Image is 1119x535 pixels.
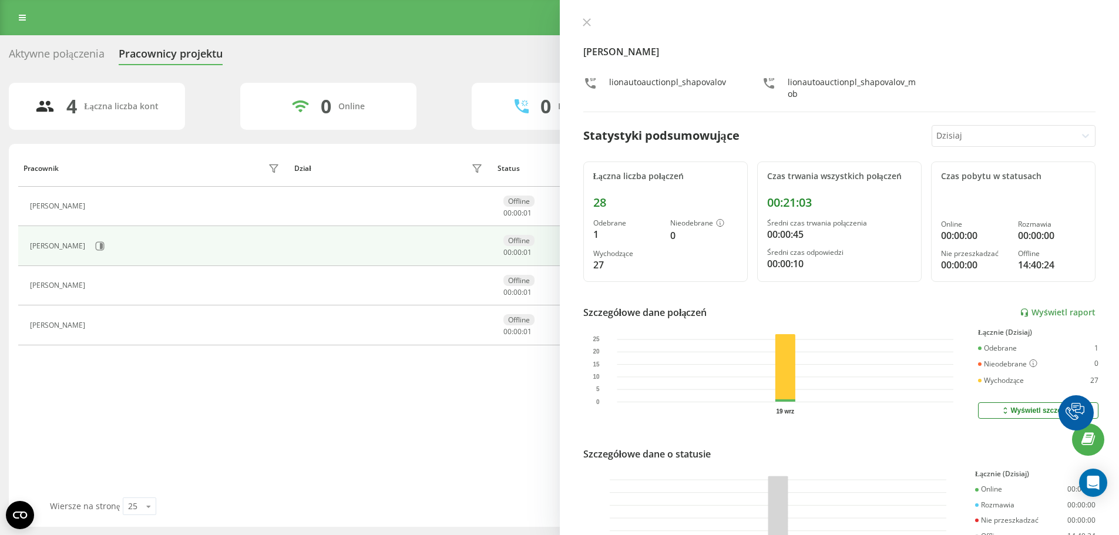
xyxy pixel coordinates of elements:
[503,288,532,297] div: : :
[9,48,105,66] div: Aktywne połączenia
[975,470,1096,478] div: Łącznie (Dzisiaj)
[767,171,912,181] div: Czas trwania wszystkich połączeń
[503,328,532,336] div: : :
[84,102,158,112] div: Łączna liczba kont
[593,258,661,272] div: 27
[503,235,535,246] div: Offline
[513,247,522,257] span: 00
[30,321,88,329] div: [PERSON_NAME]
[593,227,661,241] div: 1
[1018,220,1086,228] div: Rozmawia
[978,376,1024,385] div: Wychodzące
[767,248,912,257] div: Średni czas odpowiedzi
[609,76,726,100] div: lionautoauctionpl_shapovalov
[1018,258,1086,272] div: 14:40:24
[788,76,917,100] div: lionautoauctionpl_shapovalov_mob
[596,386,599,393] text: 5
[23,164,59,173] div: Pracownik
[941,258,1009,272] div: 00:00:00
[503,247,512,257] span: 00
[30,281,88,290] div: [PERSON_NAME]
[978,328,1098,337] div: Łącznie (Dzisiaj)
[540,95,551,117] div: 0
[503,209,532,217] div: : :
[593,171,738,181] div: Łączna liczba połączeń
[66,95,77,117] div: 4
[593,250,661,258] div: Wychodzące
[498,164,520,173] div: Status
[1067,516,1096,524] div: 00:00:00
[593,374,600,380] text: 10
[503,327,512,337] span: 00
[523,208,532,218] span: 01
[941,220,1009,228] div: Online
[30,202,88,210] div: [PERSON_NAME]
[975,485,1002,493] div: Online
[1000,406,1076,415] div: Wyświetl szczegóły
[767,219,912,227] div: Średni czas trwania połączenia
[978,402,1098,419] button: Wyświetl szczegóły
[1067,485,1096,493] div: 00:00:00
[593,219,661,227] div: Odebrane
[503,275,535,286] div: Offline
[1094,344,1098,352] div: 1
[670,228,738,243] div: 0
[583,305,707,319] div: Szczegółowe dane połączeń
[321,95,331,117] div: 0
[975,516,1039,524] div: Nie przeszkadzać
[523,287,532,297] span: 01
[513,287,522,297] span: 00
[1079,469,1107,497] div: Open Intercom Messenger
[593,337,600,343] text: 25
[767,227,912,241] div: 00:00:45
[767,196,912,210] div: 00:21:03
[503,314,535,325] div: Offline
[503,287,512,297] span: 00
[583,45,1096,59] h4: [PERSON_NAME]
[1018,250,1086,258] div: Offline
[128,500,137,512] div: 25
[1020,308,1096,318] a: Wyświetl raport
[941,228,1009,243] div: 00:00:00
[503,196,535,207] div: Offline
[523,327,532,337] span: 01
[776,408,794,415] text: 19 wrz
[513,208,522,218] span: 00
[975,501,1014,509] div: Rozmawia
[1067,501,1096,509] div: 00:00:00
[513,327,522,337] span: 00
[978,359,1037,369] div: Nieodebrane
[558,102,605,112] div: Rozmawiają
[503,248,532,257] div: : :
[30,242,88,250] div: [PERSON_NAME]
[978,344,1017,352] div: Odebrane
[596,399,599,405] text: 0
[503,208,512,218] span: 00
[50,500,120,512] span: Wiersze na stronę
[593,196,738,210] div: 28
[6,501,34,529] button: Open CMP widget
[1090,376,1098,385] div: 27
[583,447,711,461] div: Szczegółowe dane o statusie
[523,247,532,257] span: 01
[119,48,223,66] div: Pracownicy projektu
[583,127,740,144] div: Statystyki podsumowujące
[593,349,600,355] text: 20
[1094,359,1098,369] div: 0
[593,361,600,368] text: 15
[670,219,738,228] div: Nieodebrane
[338,102,365,112] div: Online
[941,171,1086,181] div: Czas pobytu w statusach
[1018,228,1086,243] div: 00:00:00
[294,164,311,173] div: Dział
[941,250,1009,258] div: Nie przeszkadzać
[767,257,912,271] div: 00:00:10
